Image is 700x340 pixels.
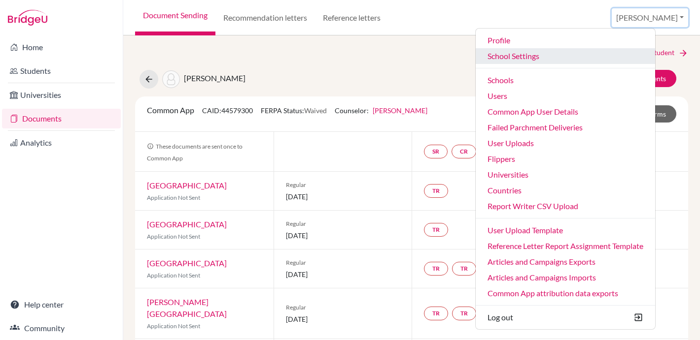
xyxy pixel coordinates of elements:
a: TR [424,307,448,320]
a: [PERSON_NAME][GEOGRAPHIC_DATA] [147,297,227,318]
span: Regular [286,258,400,267]
a: Failed Parchment Deliveries [476,120,655,135]
a: Universities [2,85,121,105]
a: Countries [476,183,655,198]
button: Log out [476,309,655,325]
a: TR [424,184,448,198]
span: Application Not Sent [147,194,200,201]
a: Articles and Campaigns Imports [476,270,655,285]
span: [DATE] [286,191,400,202]
a: Home [2,37,121,57]
span: Application Not Sent [147,272,200,279]
span: Regular [286,181,400,189]
a: TR [452,262,476,276]
a: Schools [476,72,655,88]
span: Counselor: [335,106,427,115]
a: Articles and Campaigns Exports [476,254,655,270]
a: [GEOGRAPHIC_DATA] [147,258,227,268]
a: Users [476,88,655,104]
span: Waived [304,106,327,115]
span: Regular [286,303,400,312]
a: TR [424,262,448,276]
a: [PERSON_NAME] [373,106,427,115]
span: These documents are sent once to Common App [147,143,243,162]
a: Analytics [2,133,121,153]
a: Students [2,61,121,81]
span: [DATE] [286,269,400,279]
a: Next Student [634,47,688,58]
span: [PERSON_NAME] [184,73,245,83]
span: [DATE] [286,230,400,241]
a: Report Writer CSV Upload [476,198,655,214]
a: Common App User Details [476,104,655,120]
a: Help center [2,295,121,314]
a: Flippers [476,151,655,167]
button: [PERSON_NAME] [612,8,688,27]
a: SR [424,145,448,158]
a: Universities [476,167,655,183]
span: CAID: 44579300 [202,106,253,115]
span: Application Not Sent [147,233,200,240]
ul: [PERSON_NAME] [475,28,656,330]
span: FERPA Status: [261,106,327,115]
a: TR [452,307,476,320]
a: CR [452,145,476,158]
a: [GEOGRAPHIC_DATA] [147,219,227,229]
a: [GEOGRAPHIC_DATA] [147,181,227,190]
a: Profile [476,32,655,48]
a: Community [2,318,121,338]
a: Common App attribution data exports [476,285,655,301]
a: TR [424,223,448,237]
a: Documents [2,109,121,128]
span: [DATE] [286,314,400,324]
span: Application Not Sent [147,322,200,330]
a: Reference Letter Report Assignment Template [476,238,655,254]
a: User Uploads [476,135,655,151]
a: User Upload Template [476,222,655,238]
span: Regular [286,219,400,228]
span: Common App [147,105,194,115]
img: Bridge-U [8,10,47,26]
a: School Settings [476,48,655,64]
